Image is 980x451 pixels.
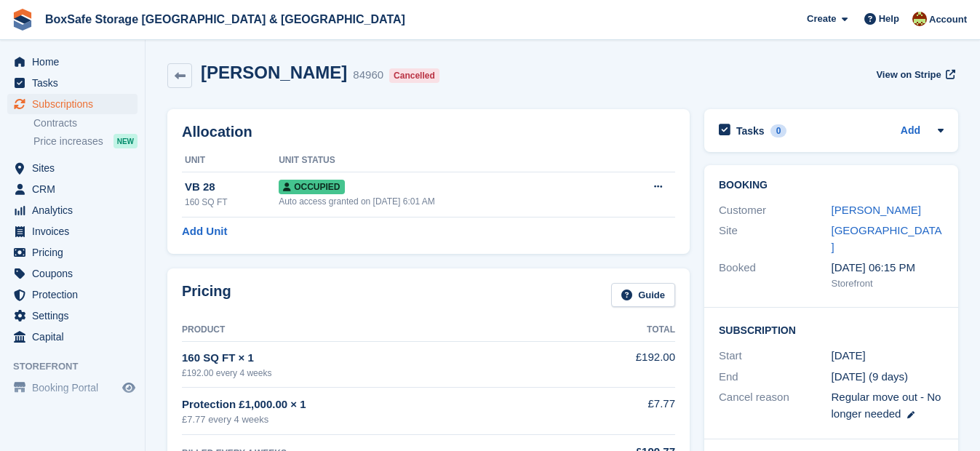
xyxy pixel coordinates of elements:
[13,359,145,374] span: Storefront
[719,223,832,255] div: Site
[32,327,119,347] span: Capital
[32,179,119,199] span: CRM
[832,260,944,276] div: [DATE] 06:15 PM
[279,195,610,208] div: Auto access granted on [DATE] 6:01 AM
[33,133,138,149] a: Price increases NEW
[832,348,866,364] time: 2025-05-31 00:00:00 UTC
[279,149,610,172] th: Unit Status
[182,283,231,307] h2: Pricing
[719,202,832,219] div: Customer
[7,242,138,263] a: menu
[185,179,279,196] div: VB 28
[182,367,556,380] div: £192.00 every 4 weeks
[832,276,944,291] div: Storefront
[870,63,958,87] a: View on Stripe
[7,158,138,178] a: menu
[39,7,411,31] a: BoxSafe Storage [GEOGRAPHIC_DATA] & [GEOGRAPHIC_DATA]
[185,196,279,209] div: 160 SQ FT
[7,94,138,114] a: menu
[32,52,119,72] span: Home
[33,135,103,148] span: Price increases
[556,388,675,435] td: £7.77
[929,12,967,27] span: Account
[32,242,119,263] span: Pricing
[279,180,344,194] span: Occupied
[182,396,556,413] div: Protection £1,000.00 × 1
[32,306,119,326] span: Settings
[719,260,832,290] div: Booked
[7,378,138,398] a: menu
[832,391,941,420] span: Regular move out - No longer needed
[832,224,942,253] a: [GEOGRAPHIC_DATA]
[32,378,119,398] span: Booking Portal
[182,319,556,342] th: Product
[7,284,138,305] a: menu
[113,134,138,148] div: NEW
[32,200,119,220] span: Analytics
[832,204,921,216] a: [PERSON_NAME]
[912,12,927,26] img: Kim
[611,283,675,307] a: Guide
[32,158,119,178] span: Sites
[353,67,383,84] div: 84960
[182,124,675,140] h2: Allocation
[7,179,138,199] a: menu
[719,180,944,191] h2: Booking
[876,68,941,82] span: View on Stripe
[182,412,556,427] div: £7.77 every 4 weeks
[12,9,33,31] img: stora-icon-8386f47178a22dfd0bd8f6a31ec36ba5ce8667c1dd55bd0f319d3a0aa187defe.svg
[556,341,675,387] td: £192.00
[32,94,119,114] span: Subscriptions
[719,348,832,364] div: Start
[201,63,347,82] h2: [PERSON_NAME]
[32,73,119,93] span: Tasks
[7,263,138,284] a: menu
[901,123,920,140] a: Add
[7,327,138,347] a: menu
[182,223,227,240] a: Add Unit
[736,124,765,137] h2: Tasks
[182,149,279,172] th: Unit
[7,52,138,72] a: menu
[807,12,836,26] span: Create
[120,379,138,396] a: Preview store
[719,389,832,422] div: Cancel reason
[389,68,439,83] div: Cancelled
[7,221,138,242] a: menu
[7,306,138,326] a: menu
[32,263,119,284] span: Coupons
[770,124,787,137] div: 0
[182,350,556,367] div: 160 SQ FT × 1
[556,319,675,342] th: Total
[7,73,138,93] a: menu
[719,369,832,386] div: End
[832,370,909,383] span: [DATE] (9 days)
[719,322,944,337] h2: Subscription
[32,221,119,242] span: Invoices
[879,12,899,26] span: Help
[33,116,138,130] a: Contracts
[32,284,119,305] span: Protection
[7,200,138,220] a: menu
